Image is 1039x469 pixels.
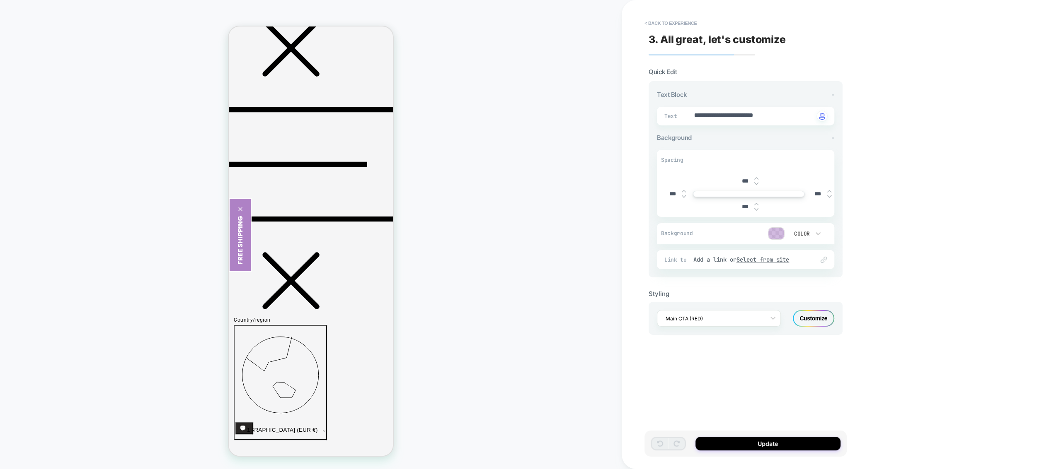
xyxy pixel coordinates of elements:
span: [GEOGRAPHIC_DATA] (EUR €) [7,400,89,406]
span: Spacing [661,156,683,164]
span: - [831,134,834,142]
button: < Back to experience [640,17,701,30]
img: down [682,195,686,198]
img: up [754,177,758,180]
img: up [827,190,831,193]
span: Quick Edit [649,68,677,76]
span: Text [664,113,675,120]
span: Link to [664,256,689,263]
div: Add a link or [693,256,806,263]
img: down [754,182,758,185]
img: down [754,208,758,211]
inbox-online-store-chat: Shopify online store chat [7,396,24,423]
span: Country/region [5,291,42,296]
img: up [754,202,758,206]
button: [GEOGRAPHIC_DATA] (EUR €) [5,298,98,413]
div: Color [792,230,810,237]
button: Update [695,437,840,450]
span: Background [661,230,702,237]
span: Background [657,134,691,142]
u: Select from site [736,256,790,263]
img: up [682,190,686,193]
span: 3. All great, let's customize [649,33,786,46]
span: - [831,91,834,99]
img: down [827,195,831,198]
img: edit with ai [819,113,825,120]
span: Text Block [657,91,687,99]
img: edit [821,257,827,263]
div: Styling [649,290,843,298]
